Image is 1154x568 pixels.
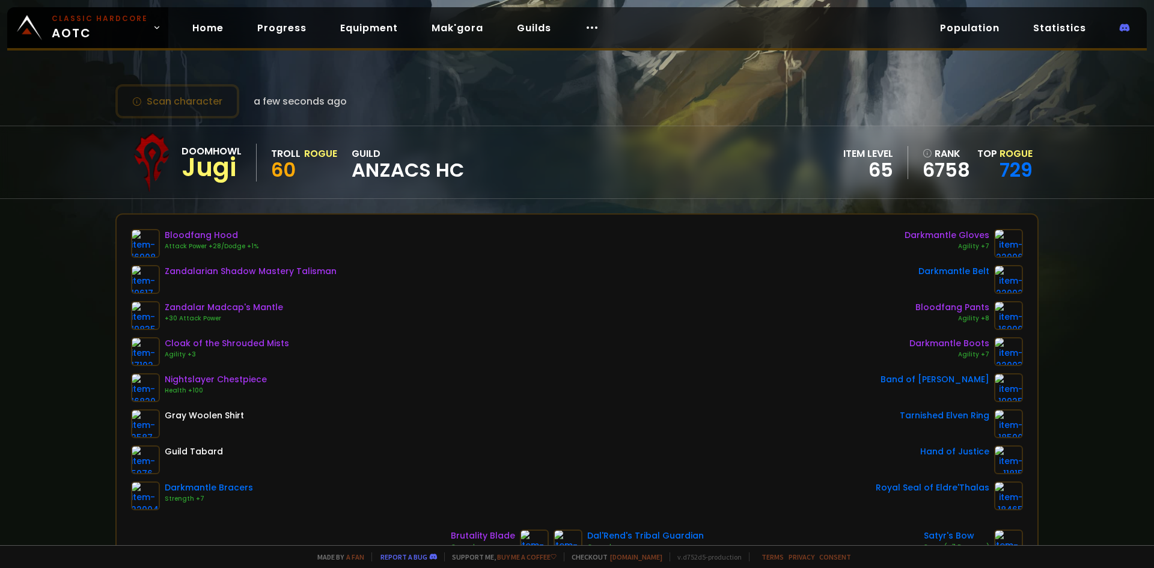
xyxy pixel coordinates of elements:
img: item-11815 [994,445,1023,474]
span: 60 [271,156,296,183]
div: Dal'Rend's Tribal Guardian [587,530,704,542]
a: Population [930,16,1009,40]
span: Made by [310,552,364,561]
img: item-16820 [131,373,160,402]
div: Darkmantle Bracers [165,481,253,494]
img: item-19925 [994,373,1023,402]
div: guild [352,146,464,179]
div: Gray Woolen Shirt [165,409,244,422]
div: 65 [843,161,893,179]
span: v. d752d5 - production [670,552,742,561]
img: item-2587 [131,409,160,438]
a: Privacy [789,552,814,561]
div: Royal Seal of Eldre'Thalas [876,481,989,494]
a: Progress [248,16,316,40]
span: a few seconds ago [254,94,347,109]
div: Health +100 [165,386,267,395]
a: Consent [819,552,851,561]
img: item-16909 [994,301,1023,330]
div: Zandalarian Shadow Mastery Talisman [165,265,337,278]
div: Agility +3 [165,350,289,359]
div: Satyr's Bow [924,530,989,542]
div: Strength +7 [165,494,253,504]
div: Zandalar Madcap's Mantle [165,301,283,314]
img: item-5976 [131,445,160,474]
div: Darkmantle Belt [918,265,989,278]
div: Crusader [451,542,515,552]
div: Guild Tabard [165,445,223,458]
div: Agility +7 [909,350,989,359]
img: item-22003 [994,337,1023,366]
div: rank [923,146,970,161]
div: Top [977,146,1033,161]
span: Anzacs HC [352,161,464,179]
div: Attack Power +28/Dodge +1% [165,242,258,251]
img: item-18832 [520,530,549,558]
button: Scan character [115,84,239,118]
img: item-22002 [994,265,1023,294]
a: Equipment [331,16,408,40]
a: Mak'gora [422,16,493,40]
span: AOTC [52,13,148,42]
a: Statistics [1024,16,1096,40]
div: Bloodfang Hood [165,229,258,242]
img: item-17102 [131,337,160,366]
div: Brutality Blade [451,530,515,542]
div: Hand of Justice [920,445,989,458]
div: Cloak of the Shrouded Mists [165,337,289,350]
img: item-18500 [994,409,1023,438]
a: Guilds [507,16,561,40]
div: Troll [271,146,301,161]
div: Doomhowl [182,144,242,159]
div: Tarnished Elven Ring [900,409,989,422]
div: Agility +7 [905,242,989,251]
div: +30 Attack Power [165,314,283,323]
a: 729 [1000,156,1033,183]
img: item-16908 [131,229,160,258]
div: Bloodfang Pants [915,301,989,314]
div: Scope (+7 Damage) [924,542,989,552]
div: Darkmantle Gloves [905,229,989,242]
a: Classic HardcoreAOTC [7,7,168,48]
div: Jugi [182,159,242,177]
div: Nightslayer Chestpiece [165,373,267,386]
img: item-12939 [554,530,582,558]
a: Buy me a coffee [497,552,557,561]
span: Support me, [444,552,557,561]
a: Home [183,16,233,40]
small: Classic Hardcore [52,13,148,24]
div: Band of [PERSON_NAME] [881,373,989,386]
a: a fan [346,552,364,561]
img: item-22006 [994,229,1023,258]
img: item-19835 [131,301,160,330]
span: Checkout [564,552,662,561]
div: item level [843,146,893,161]
img: item-19617 [131,265,160,294]
span: Rogue [1000,147,1033,160]
a: Terms [762,552,784,561]
img: item-18323 [994,530,1023,558]
div: Rogue [304,146,337,161]
a: Report a bug [380,552,427,561]
div: Crusader [587,542,704,552]
a: [DOMAIN_NAME] [610,552,662,561]
a: 6758 [923,161,970,179]
div: Darkmantle Boots [909,337,989,350]
div: Agility +8 [915,314,989,323]
img: item-18465 [994,481,1023,510]
img: item-22004 [131,481,160,510]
